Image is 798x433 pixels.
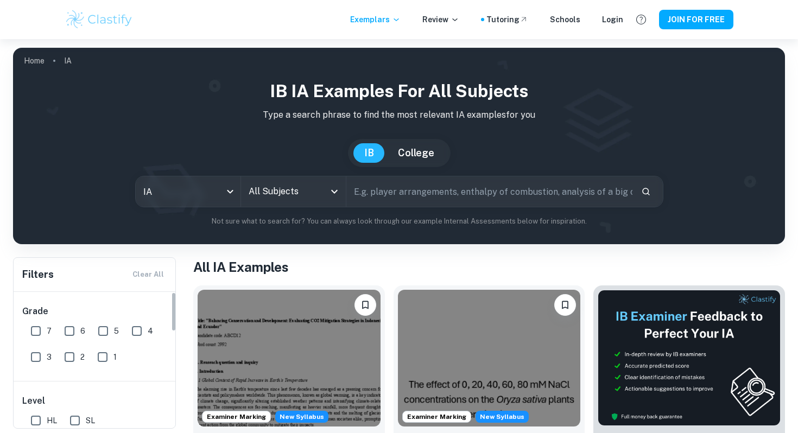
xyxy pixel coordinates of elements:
[113,351,117,363] span: 1
[354,294,376,316] button: Please log in to bookmark exemplars
[47,351,52,363] span: 3
[353,143,385,163] button: IB
[422,14,459,26] p: Review
[24,53,45,68] a: Home
[64,55,72,67] p: IA
[202,412,270,422] span: Examiner Marking
[86,415,95,426] span: SL
[659,10,733,29] button: JOIN FOR FREE
[637,182,655,201] button: Search
[80,351,85,363] span: 2
[22,216,776,227] p: Not sure what to search for? You can always look through our example Internal Assessments below f...
[350,14,401,26] p: Exemplars
[476,411,529,423] div: Starting from the May 2026 session, the ESS IA requirements have changed. We created this exempla...
[47,415,57,426] span: HL
[327,184,342,199] button: Open
[398,290,581,426] img: ESS IA example thumbnail: To what extent do diPerent NaCl concentr
[387,143,445,163] button: College
[550,14,580,26] a: Schools
[65,9,134,30] img: Clastify logo
[22,78,776,104] h1: IB IA examples for all subjects
[47,325,52,337] span: 7
[275,411,328,423] span: New Syllabus
[136,176,240,207] div: IA
[598,290,781,426] img: Thumbnail
[22,267,54,282] h6: Filters
[148,325,153,337] span: 4
[486,14,528,26] a: Tutoring
[22,305,168,318] h6: Grade
[22,394,168,407] h6: Level
[80,325,85,337] span: 6
[403,412,471,422] span: Examiner Marking
[476,411,529,423] span: New Syllabus
[114,325,119,337] span: 5
[22,109,776,122] p: Type a search phrase to find the most relevant IA examples for you
[632,10,650,29] button: Help and Feedback
[602,14,623,26] a: Login
[193,257,785,277] h1: All IA Examples
[275,411,328,423] div: Starting from the May 2026 session, the ESS IA requirements have changed. We created this exempla...
[13,48,785,244] img: profile cover
[198,290,381,426] img: ESS IA example thumbnail: To what extent do CO2 emissions contribu
[346,176,632,207] input: E.g. player arrangements, enthalpy of combustion, analysis of a big city...
[554,294,576,316] button: Please log in to bookmark exemplars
